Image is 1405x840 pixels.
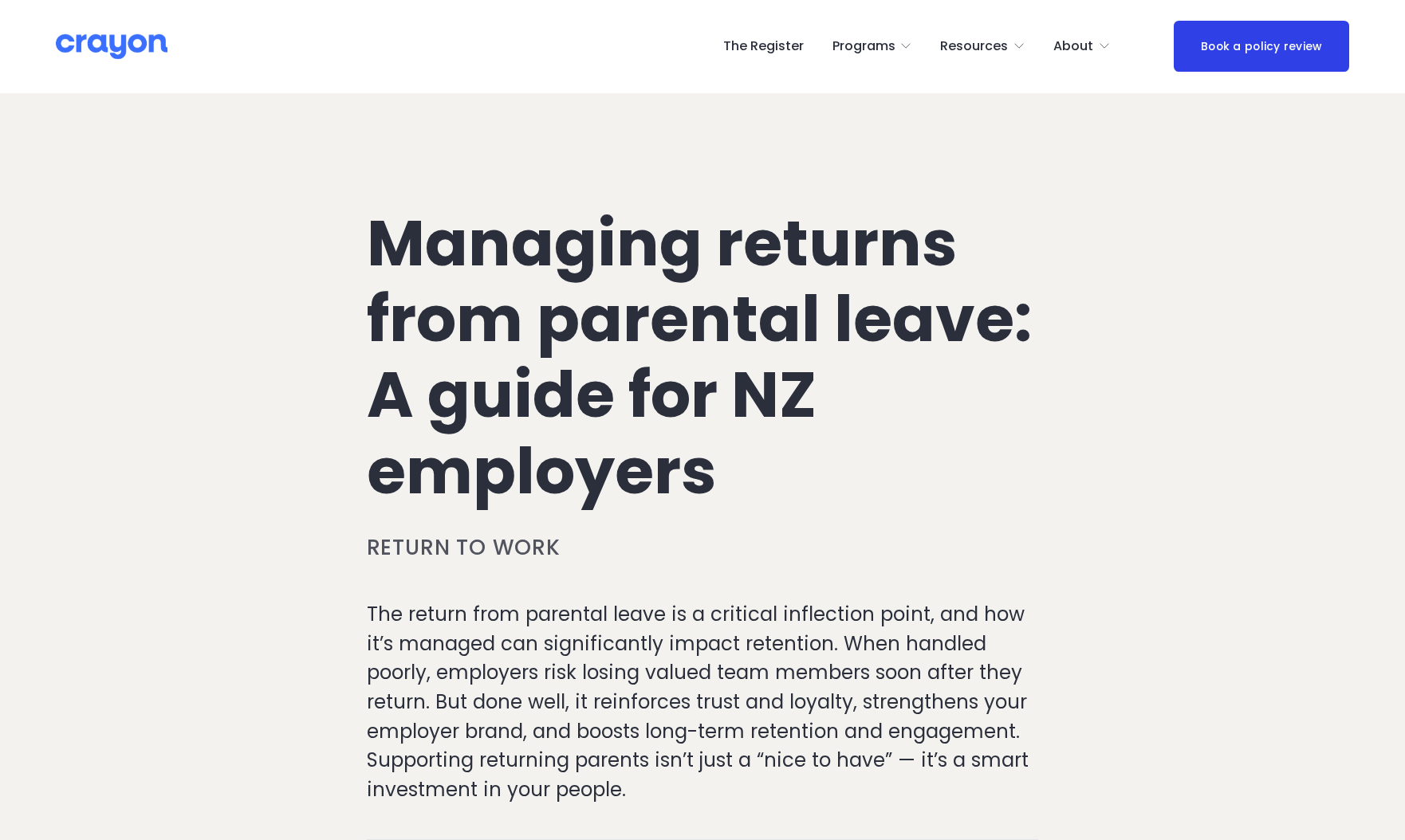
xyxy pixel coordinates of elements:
span: About [1053,35,1093,58]
span: Resources [940,35,1008,58]
span: Programs [832,35,895,58]
a: folder dropdown [1053,33,1111,59]
a: folder dropdown [940,33,1025,59]
a: Return to work [367,532,561,562]
iframe: Tidio Chat [1183,737,1398,812]
a: The Register [723,33,804,59]
a: Book a policy review [1174,21,1348,72]
img: Crayon [56,33,167,61]
a: folder dropdown [832,33,913,59]
p: The return from parental leave is a critical inflection point, and how it’s managed can significa... [367,600,1039,805]
h1: Managing returns from parental leave: A guide for NZ employers [367,206,1039,509]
